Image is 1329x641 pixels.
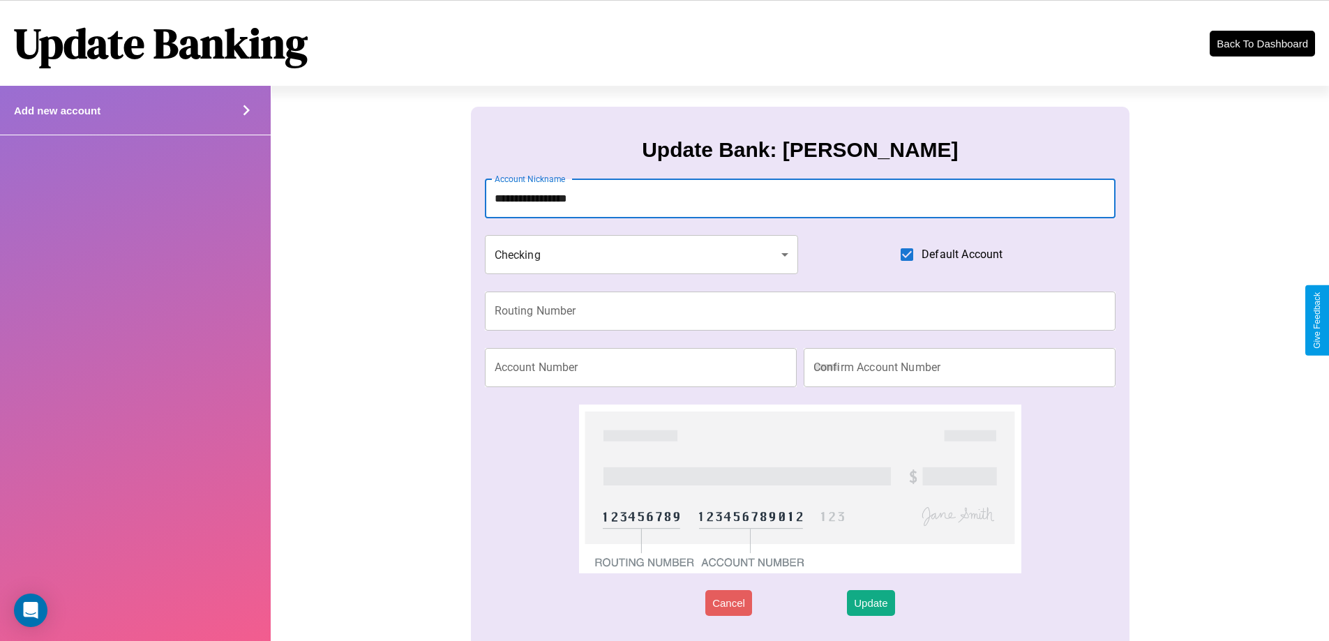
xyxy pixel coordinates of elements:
img: check [579,405,1021,573]
span: Default Account [922,246,1003,263]
h1: Update Banking [14,15,308,72]
div: Open Intercom Messenger [14,594,47,627]
h3: Update Bank: [PERSON_NAME] [642,138,958,162]
div: Give Feedback [1312,292,1322,349]
button: Update [847,590,894,616]
div: Checking [485,235,799,274]
button: Back To Dashboard [1210,31,1315,56]
label: Account Nickname [495,173,566,185]
h4: Add new account [14,105,100,116]
button: Cancel [705,590,752,616]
